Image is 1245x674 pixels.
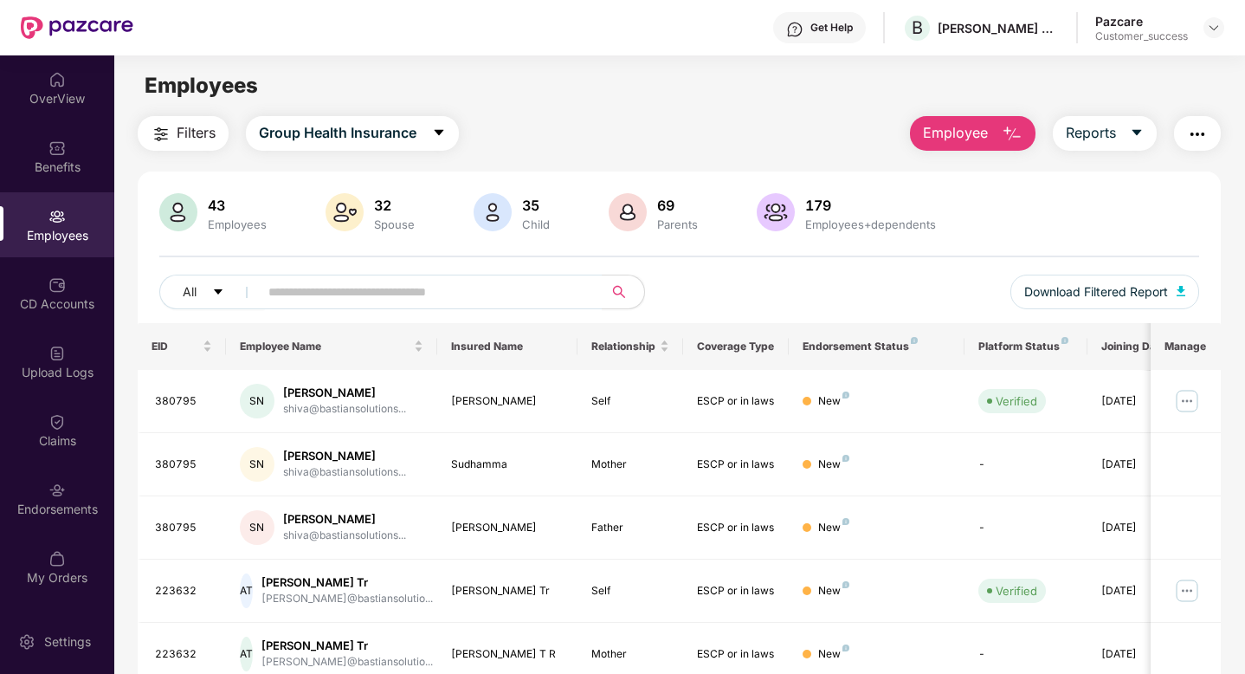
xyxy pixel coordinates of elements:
img: svg+xml;base64,PHN2ZyB4bWxucz0iaHR0cDovL3d3dy53My5vcmcvMjAwMC9zdmciIHhtbG5zOnhsaW5rPSJodHRwOi8vd3... [159,193,197,231]
span: Filters [177,122,216,144]
div: [PERSON_NAME] [283,511,406,528]
button: Filters [138,116,229,151]
div: ESCP or in laws [697,583,775,599]
th: Manage [1151,323,1221,370]
img: svg+xml;base64,PHN2ZyBpZD0iQmVuZWZpdHMiIHhtbG5zPSJodHRwOi8vd3d3LnczLm9yZy8yMDAwL3N2ZyIgd2lkdGg9Ij... [48,139,66,157]
button: search [602,275,645,309]
th: Joining Date [1087,323,1193,370]
span: Employee [923,122,988,144]
div: New [818,393,849,410]
img: svg+xml;base64,PHN2ZyB4bWxucz0iaHR0cDovL3d3dy53My5vcmcvMjAwMC9zdmciIHdpZHRoPSI4IiBoZWlnaHQ9IjgiIH... [911,337,918,344]
img: svg+xml;base64,PHN2ZyBpZD0iRHJvcGRvd24tMzJ4MzIiIHhtbG5zPSJodHRwOi8vd3d3LnczLm9yZy8yMDAwL3N2ZyIgd2... [1207,21,1221,35]
img: svg+xml;base64,PHN2ZyB4bWxucz0iaHR0cDovL3d3dy53My5vcmcvMjAwMC9zdmciIHhtbG5zOnhsaW5rPSJodHRwOi8vd3... [474,193,512,231]
div: 32 [371,197,418,214]
img: svg+xml;base64,PHN2ZyB4bWxucz0iaHR0cDovL3d3dy53My5vcmcvMjAwMC9zdmciIHdpZHRoPSI4IiBoZWlnaHQ9IjgiIH... [842,518,849,525]
div: Verified [996,392,1037,410]
button: Employee [910,116,1035,151]
button: Download Filtered Report [1010,275,1199,309]
img: svg+xml;base64,PHN2ZyBpZD0iRW5kb3JzZW1lbnRzIiB4bWxucz0iaHR0cDovL3d3dy53My5vcmcvMjAwMC9zdmciIHdpZH... [48,482,66,499]
img: svg+xml;base64,PHN2ZyB4bWxucz0iaHR0cDovL3d3dy53My5vcmcvMjAwMC9zdmciIHhtbG5zOnhsaW5rPSJodHRwOi8vd3... [609,193,647,231]
div: 380795 [155,457,212,473]
div: New [818,583,849,599]
span: caret-down [1130,126,1144,141]
div: Sudhamma [451,457,564,473]
span: Relationship [591,340,656,353]
div: 43 [204,197,270,214]
img: svg+xml;base64,PHN2ZyB4bWxucz0iaHR0cDovL3d3dy53My5vcmcvMjAwMC9zdmciIHhtbG5zOnhsaW5rPSJodHRwOi8vd3... [326,193,364,231]
div: Spouse [371,217,418,231]
div: 69 [654,197,701,214]
img: svg+xml;base64,PHN2ZyBpZD0iTXlfT3JkZXJzIiBkYXRhLW5hbWU9Ik15IE9yZGVycyIgeG1sbnM9Imh0dHA6Ly93d3cudz... [48,550,66,567]
div: Self [591,393,669,410]
div: [PERSON_NAME] [283,385,406,401]
div: ESCP or in laws [697,457,775,473]
span: Employee Name [240,340,410,353]
div: Get Help [810,21,853,35]
div: AT [240,574,253,608]
span: B [912,17,923,38]
div: SN [240,384,274,418]
div: Pazcare [1095,13,1188,29]
div: 223632 [155,646,212,663]
div: [PERSON_NAME] Solutions India Pvt Ltd. [938,20,1059,36]
span: Reports [1066,122,1116,144]
div: New [818,457,849,473]
div: Endorsement Status [803,340,951,353]
div: 380795 [155,520,212,536]
button: Group Health Insurancecaret-down [246,116,459,151]
div: SN [240,510,274,545]
img: svg+xml;base64,PHN2ZyB4bWxucz0iaHR0cDovL3d3dy53My5vcmcvMjAwMC9zdmciIHdpZHRoPSIyNCIgaGVpZ2h0PSIyNC... [1187,124,1208,145]
img: svg+xml;base64,PHN2ZyB4bWxucz0iaHR0cDovL3d3dy53My5vcmcvMjAwMC9zdmciIHhtbG5zOnhsaW5rPSJodHRwOi8vd3... [1177,286,1185,296]
div: Child [519,217,553,231]
span: Employees [145,73,258,98]
div: [PERSON_NAME] T R [451,646,564,663]
div: ESCP or in laws [697,520,775,536]
div: Platform Status [978,340,1074,353]
div: [PERSON_NAME]@bastiansolutio... [261,591,433,607]
div: [DATE] [1101,520,1179,536]
img: New Pazcare Logo [21,16,133,39]
div: shiva@bastiansolutions... [283,464,406,481]
div: 380795 [155,393,212,410]
div: shiva@bastiansolutions... [283,528,406,544]
img: svg+xml;base64,PHN2ZyB4bWxucz0iaHR0cDovL3d3dy53My5vcmcvMjAwMC9zdmciIHdpZHRoPSI4IiBoZWlnaHQ9IjgiIH... [842,645,849,651]
img: svg+xml;base64,PHN2ZyBpZD0iSGVscC0zMngzMiIgeG1sbnM9Imh0dHA6Ly93d3cudzMub3JnLzIwMDAvc3ZnIiB3aWR0aD... [786,21,803,38]
button: Reportscaret-down [1053,116,1157,151]
th: Relationship [577,323,683,370]
span: Download Filtered Report [1024,282,1168,301]
div: AT [240,637,253,671]
div: shiva@bastiansolutions... [283,401,406,418]
img: svg+xml;base64,PHN2ZyB4bWxucz0iaHR0cDovL3d3dy53My5vcmcvMjAwMC9zdmciIHdpZHRoPSI4IiBoZWlnaHQ9IjgiIH... [842,392,849,399]
div: Settings [39,633,96,651]
span: All [183,282,197,301]
div: 179 [802,197,939,214]
img: svg+xml;base64,PHN2ZyBpZD0iQ0RfQWNjb3VudHMiIGRhdGEtbmFtZT0iQ0QgQWNjb3VudHMiIHhtbG5zPSJodHRwOi8vd3... [48,276,66,294]
th: Employee Name [226,323,437,370]
div: [PERSON_NAME] Tr [261,574,433,591]
span: EID [152,340,199,353]
div: [PERSON_NAME] [451,520,564,536]
td: - [964,496,1087,560]
th: Insured Name [437,323,578,370]
span: caret-down [432,126,446,141]
div: 35 [519,197,553,214]
div: Father [591,520,669,536]
img: svg+xml;base64,PHN2ZyBpZD0iU2V0dGluZy0yMHgyMCIgeG1sbnM9Imh0dHA6Ly93d3cudzMub3JnLzIwMDAvc3ZnIiB3aW... [18,633,35,651]
div: Customer_success [1095,29,1188,43]
span: search [602,285,635,299]
div: New [818,520,849,536]
div: [PERSON_NAME] [283,448,406,464]
th: Coverage Type [683,323,789,370]
div: [PERSON_NAME]@bastiansolutio... [261,654,433,671]
div: [PERSON_NAME] Tr [261,638,433,654]
img: svg+xml;base64,PHN2ZyB4bWxucz0iaHR0cDovL3d3dy53My5vcmcvMjAwMC9zdmciIHdpZHRoPSI4IiBoZWlnaHQ9IjgiIH... [1061,337,1068,344]
img: svg+xml;base64,PHN2ZyBpZD0iSG9tZSIgeG1sbnM9Imh0dHA6Ly93d3cudzMub3JnLzIwMDAvc3ZnIiB3aWR0aD0iMjAiIG... [48,71,66,88]
img: svg+xml;base64,PHN2ZyBpZD0iVXBsb2FkX0xvZ3MiIGRhdGEtbmFtZT0iVXBsb2FkIExvZ3MiIHhtbG5zPSJodHRwOi8vd3... [48,345,66,362]
img: svg+xml;base64,PHN2ZyBpZD0iQ2xhaW0iIHhtbG5zPSJodHRwOi8vd3d3LnczLm9yZy8yMDAwL3N2ZyIgd2lkdGg9IjIwIi... [48,413,66,431]
img: svg+xml;base64,PHN2ZyB4bWxucz0iaHR0cDovL3d3dy53My5vcmcvMjAwMC9zdmciIHhtbG5zOnhsaW5rPSJodHRwOi8vd3... [1002,124,1022,145]
img: svg+xml;base64,PHN2ZyBpZD0iRW1wbG95ZWVzIiB4bWxucz0iaHR0cDovL3d3dy53My5vcmcvMjAwMC9zdmciIHdpZHRoPS... [48,208,66,225]
img: svg+xml;base64,PHN2ZyB4bWxucz0iaHR0cDovL3d3dy53My5vcmcvMjAwMC9zdmciIHdpZHRoPSI4IiBoZWlnaHQ9IjgiIH... [842,455,849,462]
div: Self [591,583,669,599]
button: Allcaret-down [159,275,265,309]
div: SN [240,447,274,482]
